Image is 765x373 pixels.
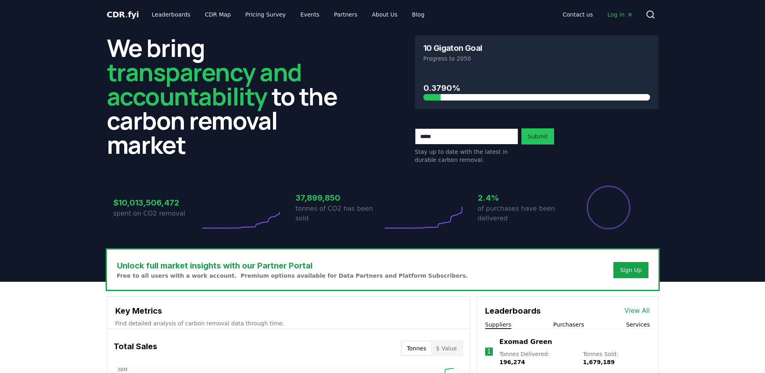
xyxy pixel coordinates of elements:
h3: 37,899,850 [296,192,383,204]
h3: Leaderboards [485,305,541,317]
h3: $10,013,506,472 [113,197,200,209]
span: 196,274 [499,359,525,365]
tspan: 38M [117,367,127,373]
nav: Main [145,7,431,22]
p: Find detailed analysis of carbon removal data through time. [115,319,462,327]
span: Log in [607,10,632,19]
h3: 10 Gigaton Goal [423,44,482,52]
a: View All [625,306,650,316]
a: Contact us [556,7,599,22]
span: 1,679,189 [583,359,615,365]
h3: Total Sales [114,340,157,356]
h2: We bring to the carbon removal market [107,36,350,157]
a: Sign Up [620,266,642,274]
p: Free to all users with a work account. Premium options available for Data Partners and Platform S... [117,272,468,280]
button: Tonnes [402,342,431,355]
p: Tonnes Sold : [583,350,650,366]
div: Percentage of sales delivered [586,185,631,230]
a: CDR.fyi [107,9,139,20]
p: Tonnes Delivered : [499,350,575,366]
h3: 0.3790% [423,82,650,94]
button: Suppliers [485,321,511,329]
a: Exomad Green [499,337,552,347]
button: Sign Up [613,262,648,278]
span: transparency and accountability [107,55,302,113]
a: Leaderboards [145,7,197,22]
button: Purchasers [553,321,584,329]
p: spent on CO2 removal [113,209,200,218]
a: Pricing Survey [239,7,292,22]
h3: 2.4% [478,192,565,204]
a: Events [294,7,326,22]
a: CDR Map [198,7,237,22]
p: Progress to 2050 [423,54,650,63]
a: Log in [601,7,639,22]
h3: Key Metrics [115,305,462,317]
span: CDR fyi [107,10,139,19]
a: About Us [365,7,404,22]
button: Services [626,321,650,329]
button: Submit [521,128,554,145]
span: . [125,10,128,19]
p: of purchases have been delivered [478,204,565,223]
button: $ Value [431,342,462,355]
a: Partners [327,7,364,22]
nav: Main [556,7,639,22]
p: 1 [487,347,491,356]
p: tonnes of CO2 has been sold [296,204,383,223]
p: Stay up to date with the latest in durable carbon removal. [415,148,518,164]
a: Blog [406,7,431,22]
h3: Unlock full market insights with our Partner Portal [117,260,468,272]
